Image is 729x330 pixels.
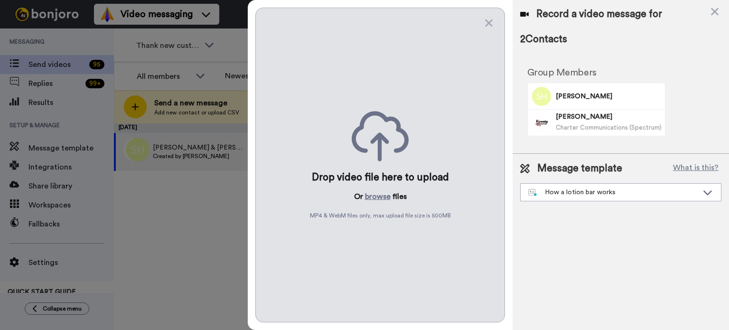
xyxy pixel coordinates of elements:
[537,161,622,176] span: Message template
[365,191,391,202] button: browse
[556,112,662,122] span: [PERSON_NAME]
[532,113,551,132] img: Image of Nancee Koenig
[556,92,662,101] span: [PERSON_NAME]
[94,55,102,63] img: tab_keywords_by_traffic_grey.svg
[105,56,160,62] div: Keywords by Traffic
[36,56,85,62] div: Domain Overview
[528,189,537,197] img: nextgen-template.svg
[670,161,721,176] button: What is this?
[532,87,551,106] img: Image of Susan Hinson
[25,25,104,32] div: Domain: [DOMAIN_NAME]
[15,25,23,32] img: website_grey.svg
[312,171,449,184] div: Drop video file here to upload
[27,15,47,23] div: v 4.0.25
[15,15,23,23] img: logo_orange.svg
[556,124,662,131] span: Charter Communications (Spectrum)
[310,212,451,219] span: MP4 & WebM files only, max upload file size is 500 MB
[527,67,665,78] h2: Group Members
[354,191,407,202] p: Or files
[528,188,698,197] div: How a lotion bar works
[26,55,33,63] img: tab_domain_overview_orange.svg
